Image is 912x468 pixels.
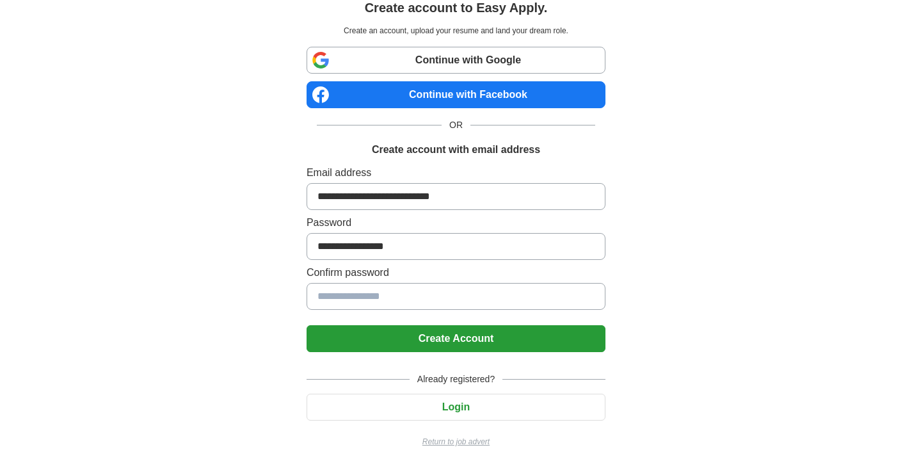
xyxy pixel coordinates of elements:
a: Continue with Facebook [307,81,605,108]
label: Password [307,215,605,230]
a: Return to job advert [307,436,605,448]
a: Login [307,401,605,412]
button: Create Account [307,325,605,352]
label: Email address [307,165,605,181]
label: Confirm password [307,265,605,280]
p: Create an account, upload your resume and land your dream role. [309,25,603,36]
h1: Create account with email address [372,142,540,157]
a: Continue with Google [307,47,605,74]
span: Already registered? [410,373,502,386]
button: Login [307,394,605,421]
span: OR [442,118,470,132]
